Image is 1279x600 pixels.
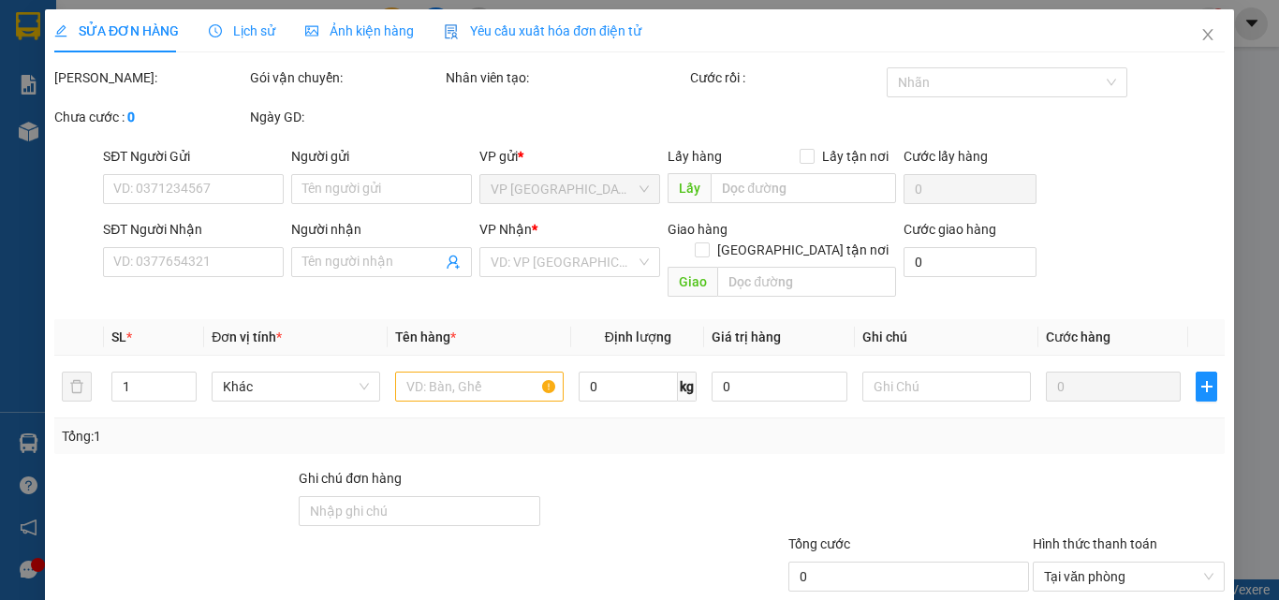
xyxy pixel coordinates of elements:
[305,23,414,38] span: Ảnh kiện hàng
[291,146,472,167] div: Người gửi
[862,372,1031,402] input: Ghi Chú
[299,471,402,486] label: Ghi chú đơn hàng
[709,240,895,260] span: [GEOGRAPHIC_DATA] tận nơi
[479,146,660,167] div: VP gửi
[711,173,895,203] input: Dọc đường
[690,67,882,88] div: Cước rồi :
[103,146,284,167] div: SĐT Người Gửi
[903,149,987,164] label: Cước lấy hàng
[712,329,781,344] span: Giá trị hàng
[395,372,564,402] input: VD: Bàn, Ghế
[111,329,126,344] span: SL
[903,174,1036,204] input: Cước lấy hàng
[299,496,539,526] input: Ghi chú đơn hàng
[814,146,895,167] span: Lấy tận nơi
[54,23,179,38] span: SỬA ĐƠN HÀNG
[54,107,246,127] div: Chưa cước :
[209,23,275,38] span: Lịch sử
[1182,9,1234,62] button: Close
[305,24,318,37] span: picture
[668,267,717,297] span: Giao
[250,107,442,127] div: Ngày GD:
[127,110,135,124] b: 0
[668,173,711,203] span: Lấy
[291,219,472,240] div: Người nhận
[788,536,850,551] span: Tổng cước
[668,222,728,237] span: Giao hàng
[1200,27,1215,42] span: close
[62,372,92,402] button: delete
[62,426,495,446] div: Tổng: 1
[212,329,282,344] span: Đơn vị tính
[903,247,1036,277] input: Cước giao hàng
[1046,329,1110,344] span: Cước hàng
[479,222,532,237] span: VP Nhận
[678,372,697,402] span: kg
[668,149,722,164] span: Lấy hàng
[444,24,459,39] img: icon
[54,67,246,88] div: [PERSON_NAME]:
[1044,563,1213,591] span: Tại văn phòng
[395,329,456,344] span: Tên hàng
[1197,379,1216,394] span: plus
[903,222,995,237] label: Cước giao hàng
[604,329,670,344] span: Định lượng
[103,219,284,240] div: SĐT Người Nhận
[1046,372,1181,402] input: 0
[446,255,461,270] span: user-add
[250,67,442,88] div: Gói vận chuyển:
[491,175,649,203] span: VP Tân Biên
[446,67,686,88] div: Nhân viên tạo:
[855,319,1038,356] th: Ghi chú
[444,23,641,38] span: Yêu cầu xuất hóa đơn điện tử
[1196,372,1217,402] button: plus
[717,267,895,297] input: Dọc đường
[1033,536,1157,551] label: Hình thức thanh toán
[209,24,222,37] span: clock-circle
[223,373,369,401] span: Khác
[54,24,67,37] span: edit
